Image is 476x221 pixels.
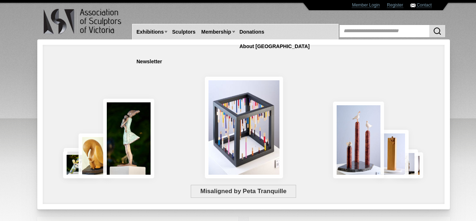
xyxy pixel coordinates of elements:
[237,40,313,53] a: About [GEOGRAPHIC_DATA]
[410,4,416,7] img: Contact ASV
[417,3,431,8] a: Contact
[134,55,165,68] a: Newsletter
[352,3,380,8] a: Member Login
[169,25,198,39] a: Sculptors
[43,7,123,36] img: logo.png
[103,99,155,178] img: Connection
[237,25,267,39] a: Donations
[433,27,442,35] img: Search
[376,130,409,178] img: Little Frog. Big Climb
[134,25,167,39] a: Exhibitions
[198,25,234,39] a: Membership
[333,102,384,178] img: Rising Tides
[387,3,403,8] a: Register
[191,185,296,198] span: Misaligned by Peta Tranquille
[205,77,283,178] img: Misaligned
